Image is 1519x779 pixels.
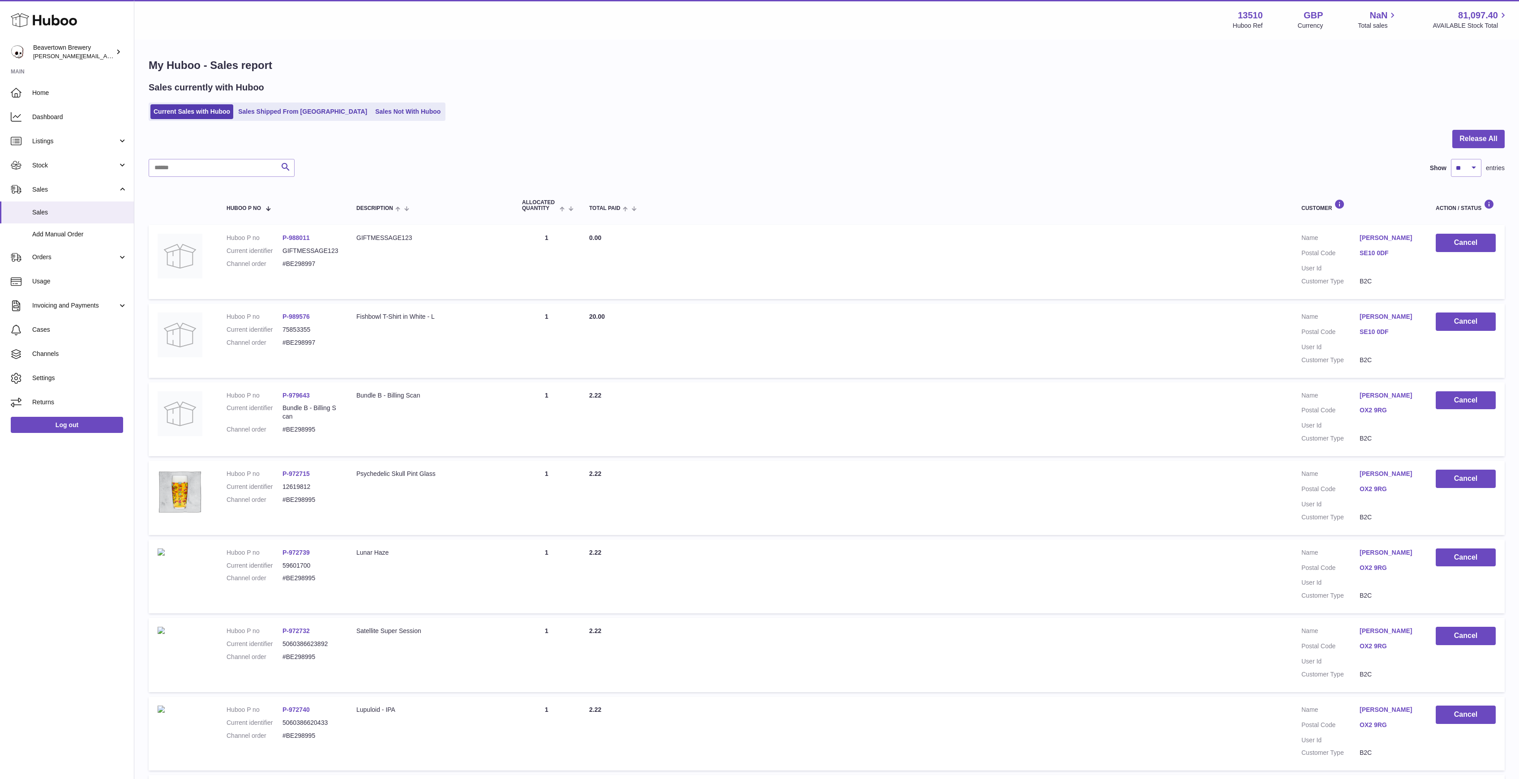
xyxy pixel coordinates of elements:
[32,253,118,261] span: Orders
[1301,706,1360,716] dt: Name
[1369,9,1387,21] span: NaN
[158,312,202,357] img: no-photo.jpg
[158,470,202,514] img: beavertown-brewery-psychedlic-pint-glass_36326ebd-29c0-4cac-9570-52cf9d517ba4.png
[1301,421,1360,430] dt: User Id
[356,234,504,242] div: GIFTMESSAGE123
[356,706,504,714] div: Lupuloid - IPA
[227,338,282,347] dt: Channel order
[1360,249,1418,257] a: SE10 0DF
[282,561,338,570] dd: 59601700
[1301,591,1360,600] dt: Customer Type
[227,640,282,648] dt: Current identifier
[1360,277,1418,286] dd: B2C
[589,313,605,320] span: 20.00
[282,247,338,255] dd: GIFTMESSAGE123
[282,653,338,661] dd: #BE298995
[227,391,282,400] dt: Huboo P no
[1301,356,1360,364] dt: Customer Type
[1436,199,1496,211] div: Action / Status
[1436,470,1496,488] button: Cancel
[356,205,393,211] span: Description
[1301,277,1360,286] dt: Customer Type
[227,325,282,334] dt: Current identifier
[282,338,338,347] dd: #BE298997
[356,627,504,635] div: Satellite Super Session
[227,247,282,255] dt: Current identifier
[1301,578,1360,587] dt: User Id
[1436,627,1496,645] button: Cancel
[1360,627,1418,635] a: [PERSON_NAME]
[1360,591,1418,600] dd: B2C
[235,104,370,119] a: Sales Shipped From [GEOGRAPHIC_DATA]
[227,548,282,557] dt: Huboo P no
[1360,406,1418,415] a: OX2 9RG
[227,404,282,421] dt: Current identifier
[589,392,601,399] span: 2.22
[1301,500,1360,509] dt: User Id
[282,234,310,241] a: P-988011
[1360,234,1418,242] a: [PERSON_NAME]
[1436,706,1496,724] button: Cancel
[589,205,620,211] span: Total paid
[589,234,601,241] span: 0.00
[227,425,282,434] dt: Channel order
[227,732,282,740] dt: Channel order
[32,89,127,97] span: Home
[227,483,282,491] dt: Current identifier
[1301,312,1360,323] dt: Name
[11,417,123,433] a: Log out
[589,549,601,556] span: 2.22
[522,200,557,211] span: ALLOCATED Quantity
[282,260,338,268] dd: #BE298997
[1360,548,1418,557] a: [PERSON_NAME]
[227,561,282,570] dt: Current identifier
[227,574,282,582] dt: Channel order
[282,496,338,504] dd: #BE298995
[32,113,127,121] span: Dashboard
[513,618,580,692] td: 1
[1360,513,1418,522] dd: B2C
[1301,564,1360,574] dt: Postal Code
[589,706,601,713] span: 2.22
[1301,249,1360,260] dt: Postal Code
[158,391,202,436] img: no-photo.jpg
[1301,642,1360,653] dt: Postal Code
[1301,470,1360,480] dt: Name
[282,574,338,582] dd: #BE298995
[32,208,127,217] span: Sales
[158,234,202,278] img: no-photo.jpg
[1358,9,1398,30] a: NaN Total sales
[282,483,338,491] dd: 12619812
[149,81,264,94] h2: Sales currently with Huboo
[149,58,1505,73] h1: My Huboo - Sales report
[282,706,310,713] a: P-972740
[282,313,310,320] a: P-989576
[1301,343,1360,351] dt: User Id
[1301,234,1360,244] dt: Name
[227,234,282,242] dt: Huboo P no
[1301,670,1360,679] dt: Customer Type
[356,548,504,557] div: Lunar Haze
[227,627,282,635] dt: Huboo P no
[32,137,118,146] span: Listings
[1301,406,1360,417] dt: Postal Code
[1360,312,1418,321] a: [PERSON_NAME]
[1436,312,1496,331] button: Cancel
[282,404,338,421] dd: Bundle B - Billing Scan
[1233,21,1263,30] div: Huboo Ref
[1433,21,1508,30] span: AVAILABLE Stock Total
[282,719,338,727] dd: 5060386620433
[1486,164,1505,172] span: entries
[1360,434,1418,443] dd: B2C
[1301,749,1360,757] dt: Customer Type
[1430,164,1446,172] label: Show
[32,185,118,194] span: Sales
[513,697,580,771] td: 1
[356,391,504,400] div: Bundle B - Billing Scan
[589,627,601,634] span: 2.22
[1301,627,1360,638] dt: Name
[158,706,165,713] img: beavertown-brewery-lupuloid-ipa-beer-can_9f6e7a13-aabf-4673-b010-6d9d4970118d.png
[32,350,127,358] span: Channels
[1301,736,1360,745] dt: User Id
[227,496,282,504] dt: Channel order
